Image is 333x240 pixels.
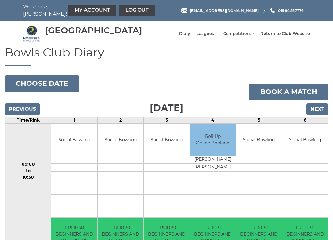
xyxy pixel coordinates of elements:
input: Next [306,103,328,115]
td: 6 [282,117,328,123]
td: [PERSON_NAME] [190,156,236,164]
td: Roll Up Online Booking [190,124,236,156]
button: Choose date [5,75,79,92]
td: 2 [97,117,144,123]
td: Time/Rink [5,117,51,123]
a: Diary [179,31,190,36]
a: Phone us 01964 537776 [269,8,304,14]
td: 3 [144,117,190,123]
img: Hornsea Bowls Centre [23,25,40,42]
td: [PERSON_NAME] [190,164,236,172]
a: Leagues [196,31,217,36]
td: 09:00 to 10:30 [5,123,51,218]
span: [EMAIL_ADDRESS][DOMAIN_NAME] [190,8,259,13]
td: Social Bowling [51,124,97,156]
a: Log out [119,5,155,16]
td: 4 [190,117,236,123]
input: Previous [5,103,40,115]
img: Email [181,8,187,13]
span: 01964 537776 [278,8,304,13]
td: Social Bowling [98,124,144,156]
div: [GEOGRAPHIC_DATA] [45,26,142,35]
td: 5 [236,117,282,123]
a: My Account [68,5,116,16]
td: Social Bowling [282,124,328,156]
h1: Bowls Club Diary [5,46,328,66]
a: Book a match [249,84,328,100]
td: Social Bowling [236,124,282,156]
a: Return to Club Website [261,31,310,36]
a: Email [EMAIL_ADDRESS][DOMAIN_NAME] [181,8,259,14]
td: 1 [51,117,98,123]
a: Competitions [223,31,254,36]
td: Social Bowling [144,124,190,156]
nav: Welcome, [PERSON_NAME]! [23,3,137,18]
img: Phone us [270,8,275,13]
